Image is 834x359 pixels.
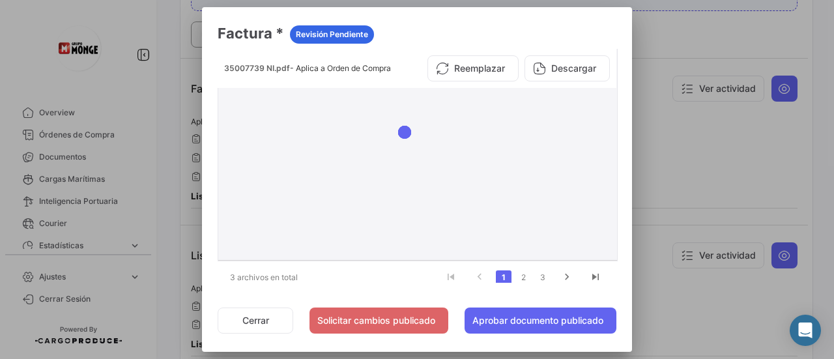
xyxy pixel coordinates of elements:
h3: Factura * [218,23,616,44]
button: Cerrar [218,308,293,334]
li: page 1 [494,266,513,289]
a: go to previous page [467,270,492,285]
div: 3 archivos en total [218,261,325,294]
a: go to first page [439,270,463,285]
a: go to next page [554,270,579,285]
button: Aprobar documento publicado [465,308,616,334]
li: page 3 [533,266,553,289]
a: go to last page [583,270,608,285]
button: Solicitar cambios publicado [309,308,448,334]
span: - Aplica a Orden de Compra [290,63,391,73]
span: Revisión Pendiente [296,29,368,40]
div: Abrir Intercom Messenger [790,315,821,346]
span: 35007739 NI.pdf [224,63,290,73]
li: page 2 [513,266,533,289]
button: Descargar [525,55,610,81]
a: 2 [515,270,531,285]
a: 3 [535,270,551,285]
button: Reemplazar [427,55,519,81]
a: 1 [496,270,511,285]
